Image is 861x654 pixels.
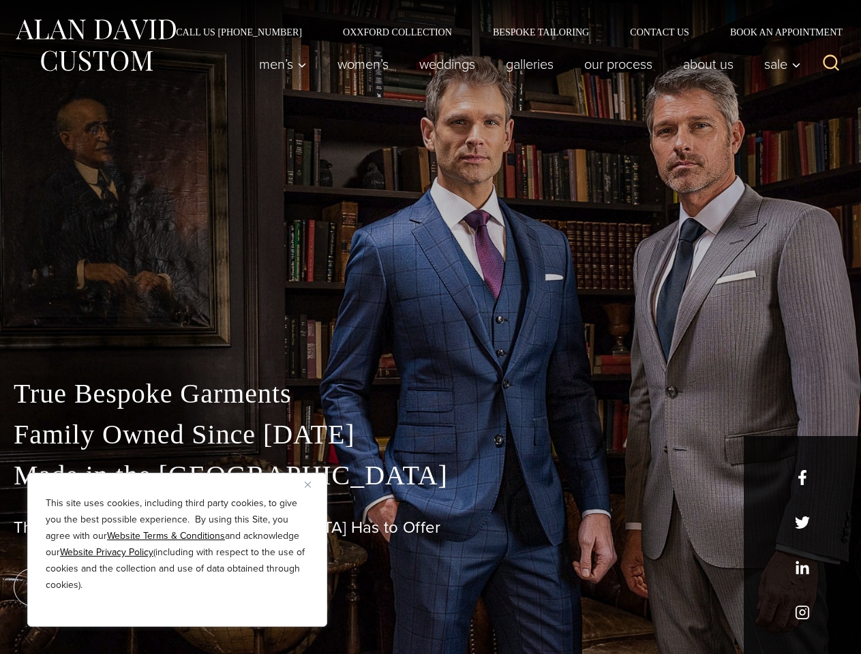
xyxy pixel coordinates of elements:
img: Close [305,482,311,488]
a: Our Process [569,50,668,78]
a: weddings [404,50,491,78]
a: Women’s [322,50,404,78]
a: About Us [668,50,749,78]
a: Website Privacy Policy [60,545,153,559]
a: Contact Us [609,27,710,37]
a: Website Terms & Conditions [107,529,225,543]
span: Sale [764,57,801,71]
a: Oxxford Collection [322,27,472,37]
img: Alan David Custom [14,15,177,76]
p: True Bespoke Garments Family Owned Since [DATE] Made in the [GEOGRAPHIC_DATA] [14,373,847,496]
nav: Primary Navigation [244,50,809,78]
button: View Search Form [815,48,847,80]
span: Men’s [259,57,307,71]
h1: The Best Custom Suits [GEOGRAPHIC_DATA] Has to Offer [14,518,847,538]
a: Bespoke Tailoring [472,27,609,37]
nav: Secondary Navigation [155,27,847,37]
a: Galleries [491,50,569,78]
a: Book an Appointment [710,27,847,37]
a: book an appointment [14,568,205,606]
p: This site uses cookies, including third party cookies, to give you the best possible experience. ... [46,495,309,593]
a: Call Us [PHONE_NUMBER] [155,27,322,37]
button: Close [305,476,321,493]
